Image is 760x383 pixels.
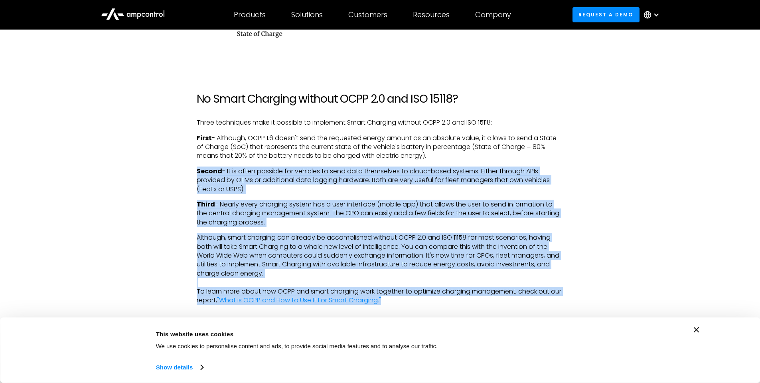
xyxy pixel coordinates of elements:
[197,118,564,127] p: Three techniques make it possible to implement Smart Charging without OCPP 2.0 and ISO 15118:
[197,133,212,143] strong: First
[475,10,511,19] div: Company
[197,92,564,106] h2: No Smart Charging without OCPP 2.0 and ISO 15118?
[291,10,323,19] div: Solutions
[572,7,640,22] a: Request a demo
[197,134,564,161] p: - Although, OCPP 1.6 doesn't send the requested energy amount as an absolute value, it allows to ...
[348,10,387,19] div: Customers
[197,167,564,194] p: - It is often possible for vehicles to send data themselves to cloud-based systems. Either throug...
[197,233,564,305] p: Although, smart charging can already be accomplished without OCPP 2.0 and ISO 11158 for most scen...
[234,10,266,19] div: Products
[156,343,438,349] span: We use cookies to personalise content and ads, to provide social media features and to analyse ou...
[197,200,215,209] strong: Third
[197,167,222,176] strong: Second
[197,311,564,320] p: ‍
[217,296,381,305] a: "What is OCPP and How to Use It For Smart Charging."
[197,200,564,227] p: - Nearly every charging system has a user interface (mobile app) that allows the user to send inf...
[156,361,203,373] a: Show details
[694,327,699,333] button: Close banner
[565,327,679,350] button: Okay
[156,329,547,339] div: This website uses cookies
[413,10,450,19] div: Resources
